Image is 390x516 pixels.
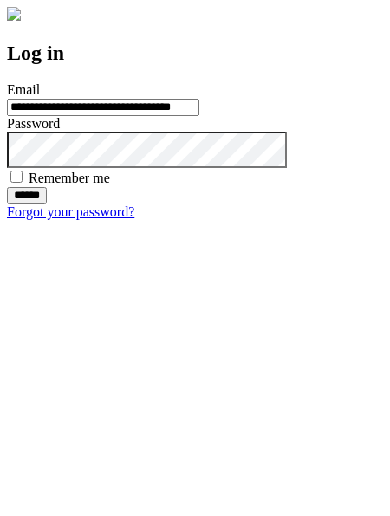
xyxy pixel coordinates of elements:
img: logo-4e3dc11c47720685a147b03b5a06dd966a58ff35d612b21f08c02c0306f2b779.png [7,7,21,21]
a: Forgot your password? [7,204,134,219]
label: Remember me [29,171,110,185]
label: Email [7,82,40,97]
h2: Log in [7,42,383,65]
label: Password [7,116,60,131]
